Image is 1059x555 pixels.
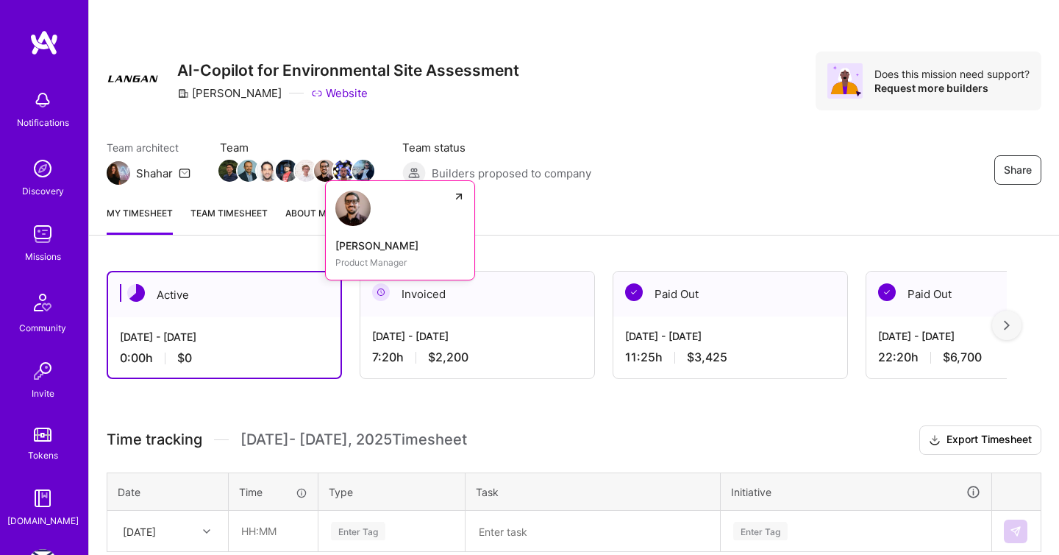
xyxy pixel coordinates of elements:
[107,205,173,235] a: My timesheet
[919,425,1041,455] button: Export Timesheet
[28,484,57,513] img: guide book
[296,158,315,183] a: Team Member Avatar
[625,350,835,365] div: 11:25 h
[28,356,57,386] img: Invite
[177,61,519,79] h3: AI-Copilot for Environmental Site Assessment
[372,328,582,344] div: [DATE] - [DATE]
[107,140,190,155] span: Team architect
[239,484,307,500] div: Time
[238,160,260,182] img: Team Member Avatar
[28,154,57,183] img: discovery
[731,484,981,501] div: Initiative
[372,350,582,365] div: 7:20 h
[314,160,336,182] img: Team Member Avatar
[34,428,51,442] img: tokens
[335,255,465,270] div: Product Manager
[107,52,160,105] img: Company Logo
[28,219,57,249] img: teamwork
[17,115,69,130] div: Notifications
[333,160,355,182] img: Team Member Avatar
[136,166,173,181] div: Shahar
[325,180,475,280] a: Cyrus Eslamian[PERSON_NAME]Product Manager
[179,167,190,179] i: icon Mail
[878,283,896,301] img: Paid Out
[32,386,54,401] div: Invite
[107,431,202,449] span: Time tracking
[19,320,66,336] div: Community
[25,249,61,264] div: Missions
[25,285,60,320] img: Community
[994,155,1041,185] button: Share
[229,512,317,551] input: HH:MM
[123,523,156,539] div: [DATE]
[107,473,229,511] th: Date
[428,350,468,365] span: $2,200
[177,350,192,366] span: $0
[625,283,643,301] img: Paid Out
[335,238,465,253] div: [PERSON_NAME]
[190,205,268,235] a: Team timesheet
[733,520,788,542] div: Enter Tag
[352,160,374,182] img: Team Member Avatar
[257,160,279,182] img: Team Member Avatar
[7,513,79,529] div: [DOMAIN_NAME]
[107,161,130,185] img: Team Architect
[929,433,941,448] i: icon Download
[625,328,835,344] div: [DATE] - [DATE]
[220,158,239,183] a: Team Member Avatar
[372,283,390,301] img: Invoiced
[28,448,58,463] div: Tokens
[318,473,466,511] th: Type
[402,140,591,155] span: Team status
[203,528,210,535] i: icon Chevron
[240,431,467,449] span: [DATE] - [DATE] , 2025 Timesheet
[127,284,145,302] img: Active
[258,158,277,183] a: Team Member Avatar
[687,350,727,365] span: $3,425
[432,166,591,181] span: Builders proposed to company
[466,473,721,511] th: Task
[335,191,371,226] img: Cyrus Eslamian
[120,350,329,366] div: 0:00 h
[28,85,57,115] img: bell
[285,205,356,235] a: About Mission
[220,140,373,155] span: Team
[177,85,282,101] div: [PERSON_NAME]
[276,160,298,182] img: Team Member Avatar
[335,158,354,183] a: Team Member Avatar
[874,67,1030,81] div: Does this mission need support?
[354,158,373,183] a: Team Member Avatar
[277,158,296,183] a: Team Member Avatar
[239,158,258,183] a: Team Member Avatar
[311,85,368,101] a: Website
[827,63,863,99] img: Avatar
[108,272,340,317] div: Active
[29,29,59,56] img: logo
[1004,163,1032,177] span: Share
[943,350,982,365] span: $6,700
[453,191,465,202] i: icon ArrowUpRight
[120,329,329,344] div: [DATE] - [DATE]
[177,88,189,99] i: icon CompanyGray
[22,183,64,199] div: Discovery
[874,81,1030,95] div: Request more builders
[613,272,847,317] div: Paid Out
[295,160,317,182] img: Team Member Avatar
[1010,526,1021,537] img: Submit
[218,160,240,182] img: Team Member Avatar
[360,272,594,317] div: Invoiced
[315,158,335,183] a: Team Member Avatar
[402,161,426,185] img: Builders proposed to company
[331,520,385,542] div: Enter Tag
[1004,320,1010,330] img: right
